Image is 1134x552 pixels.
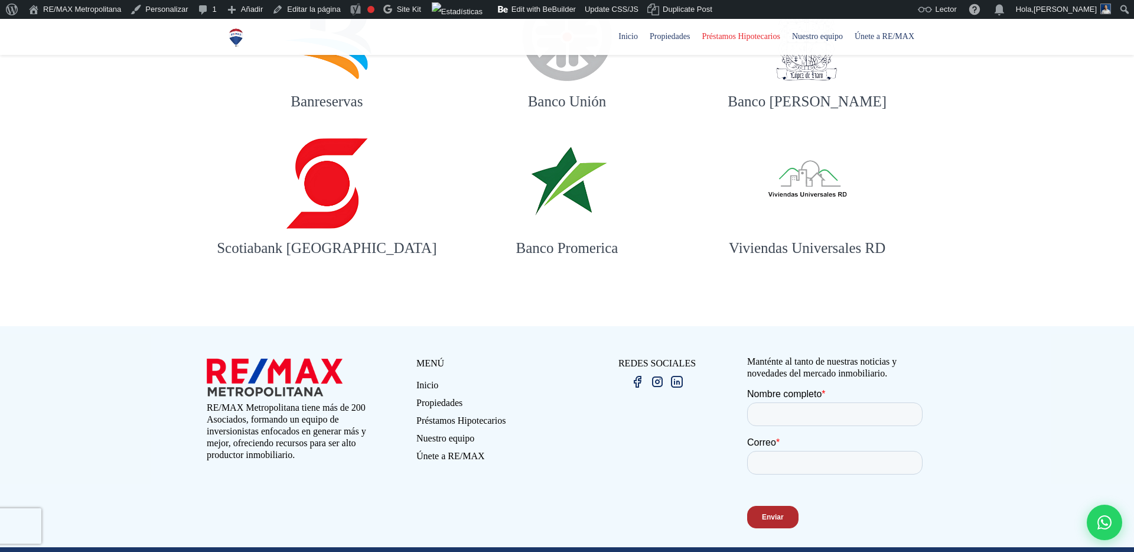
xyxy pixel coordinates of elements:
div: Necesita mejorar [367,6,374,13]
span: Inicio [612,28,644,46]
img: linkedin.png [670,375,684,389]
span: Cédula [14,67,44,77]
span: Nuestro equipo [786,28,849,46]
p: RE/MAX Metropolitana tiene más de 200 Asociados, formando un equipo de inversionistas enfocados e... [207,402,387,461]
span: Dólar Estadounidense [14,436,106,446]
strong: Apellidos [164,1,207,11]
input: Cédula [3,68,11,76]
span: Propiedades [644,28,696,46]
img: facebook.png [630,375,644,389]
h3: Banco [PERSON_NAME] [694,91,920,112]
a: Propiedades [644,19,696,54]
span: [PERSON_NAME] [1034,5,1097,14]
span: No [14,381,25,391]
h3: Banreservas [214,91,440,112]
span: Préstamos Hipotecarios [696,28,786,46]
h3: Scotiabank [GEOGRAPHIC_DATA] [214,238,440,258]
span: Peso Dominicano [14,421,87,431]
input: Dólar Estadounidense [3,437,11,444]
span: Site Kit [397,5,421,14]
a: RE/MAX Metropolitana [226,19,246,54]
input: Peso Dominicano [3,421,11,429]
a: Préstamos Hipotecarios [696,19,786,54]
img: instagram.png [650,375,664,389]
a: Préstamos Hipotecarios [416,415,567,433]
strong: Monto del préstamo [164,458,254,468]
a: Inicio [612,19,644,54]
img: Logo de REMAX [226,27,246,48]
a: Únete a RE/MAX [416,450,567,468]
span: Pasaporte [14,83,57,93]
a: Inicio [416,379,567,397]
img: remax metropolitana logo [207,356,343,399]
h3: Banco Promerica [454,238,680,258]
h3: Viviendas Universales RD [694,238,920,258]
h3: Banco Unión [454,91,680,112]
img: Visitas de 48 horas. Haz clic para ver más estadísticas del sitio. [432,2,483,21]
a: Nuestro equipo [786,19,849,54]
span: Si [14,365,22,375]
strong: Celular [164,153,196,163]
p: MENÚ [416,356,567,371]
input: Pasaporte [3,83,11,91]
span: Únete a RE/MAX [849,28,920,46]
input: No [3,381,11,389]
input: Si [3,366,11,374]
a: Nuestro equipo [416,433,567,450]
iframe: Form 0 [747,388,927,538]
a: Únete a RE/MAX [849,19,920,54]
p: Manténte al tanto de nuestras noticias y novedades del mercado inmobiliario. [747,356,927,379]
a: Propiedades [416,397,567,415]
p: REDES SOCIALES [567,356,747,371]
